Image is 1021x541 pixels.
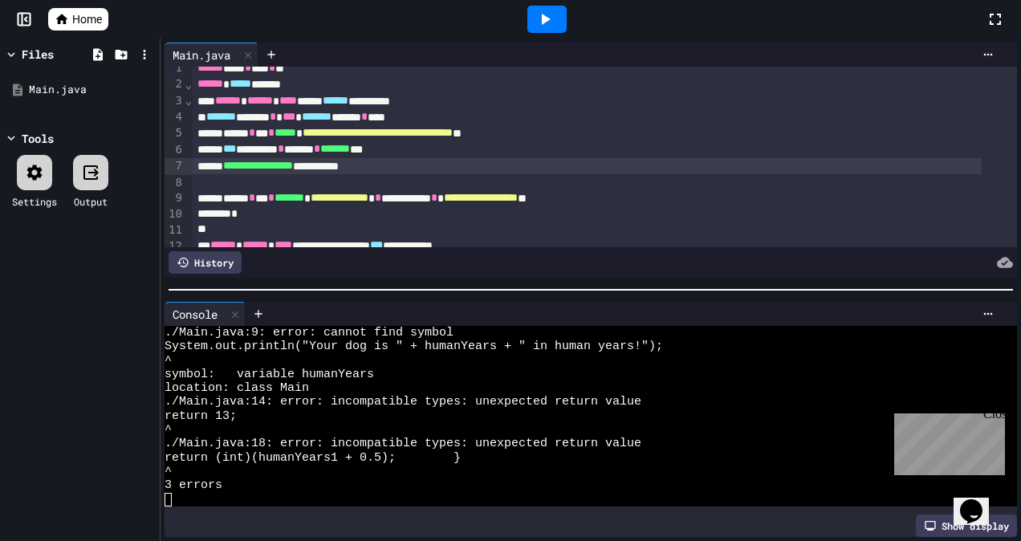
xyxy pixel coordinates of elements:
[48,8,108,31] a: Home
[22,46,54,63] div: Files
[165,76,185,92] div: 2
[165,43,258,67] div: Main.java
[165,326,454,340] span: ./Main.java:9: error: cannot find symbol
[165,437,641,450] span: ./Main.java:18: error: incompatible types: unexpected return value
[185,239,193,252] span: Fold line
[6,6,111,102] div: Chat with us now!Close
[165,409,237,423] span: return 13;
[165,222,185,238] div: 11
[165,158,185,174] div: 7
[165,302,246,326] div: Console
[185,94,193,107] span: Fold line
[954,477,1005,525] iframe: chat widget
[29,82,154,98] div: Main.java
[165,354,172,368] span: ^
[165,47,238,63] div: Main.java
[165,175,185,191] div: 8
[165,206,185,222] div: 10
[165,395,641,409] span: ./Main.java:14: error: incompatible types: unexpected return value
[165,340,663,353] span: System.out.println("Your dog is " + humanYears + " in human years!");
[165,306,226,323] div: Console
[165,368,374,381] span: symbol: variable humanYears
[165,142,185,158] div: 6
[12,194,57,209] div: Settings
[74,194,108,209] div: Output
[22,130,54,147] div: Tools
[165,423,172,437] span: ^
[72,11,102,27] span: Home
[165,451,461,465] span: return (int)(humanYears1 + 0.5); }
[165,478,222,492] span: 3 errors
[165,190,185,206] div: 9
[165,381,309,395] span: location: class Main
[165,60,185,76] div: 1
[165,125,185,141] div: 5
[888,407,1005,475] iframe: chat widget
[185,78,193,91] span: Fold line
[165,93,185,109] div: 3
[165,109,185,125] div: 4
[165,238,185,254] div: 12
[165,465,172,478] span: ^
[169,251,242,274] div: History
[916,515,1017,537] div: Show display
